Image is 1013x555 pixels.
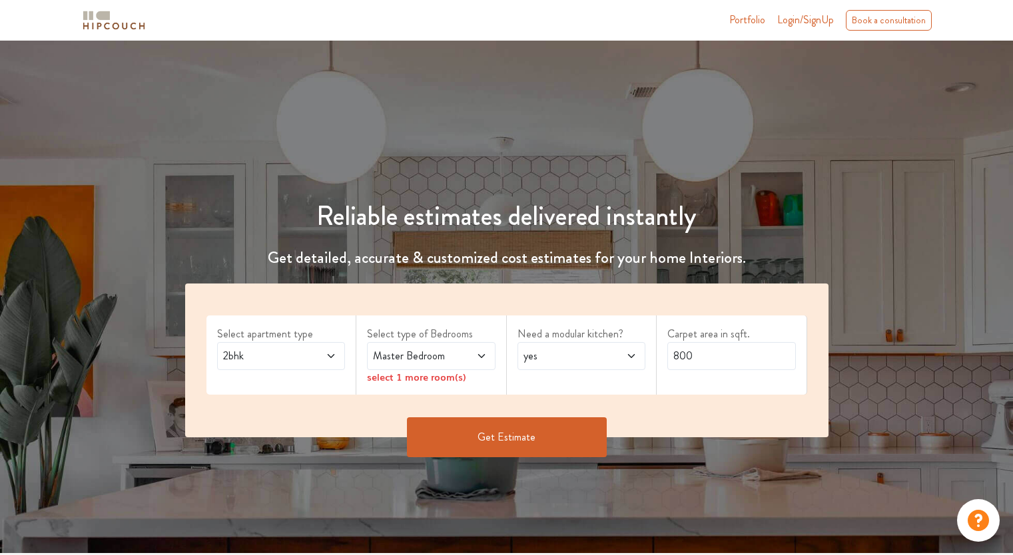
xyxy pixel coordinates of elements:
[81,5,147,35] span: logo-horizontal.svg
[220,348,308,364] span: 2bhk
[177,200,837,232] h1: Reliable estimates delivered instantly
[846,10,932,31] div: Book a consultation
[217,326,346,342] label: Select apartment type
[517,326,646,342] label: Need a modular kitchen?
[521,348,608,364] span: yes
[777,12,834,27] span: Login/SignUp
[407,417,607,457] button: Get Estimate
[367,326,496,342] label: Select type of Bedrooms
[667,342,796,370] input: Enter area sqft
[81,9,147,32] img: logo-horizontal.svg
[729,12,765,28] a: Portfolio
[370,348,458,364] span: Master Bedroom
[667,326,796,342] label: Carpet area in sqft.
[367,370,496,384] div: select 1 more room(s)
[177,248,837,268] h4: Get detailed, accurate & customized cost estimates for your home Interiors.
